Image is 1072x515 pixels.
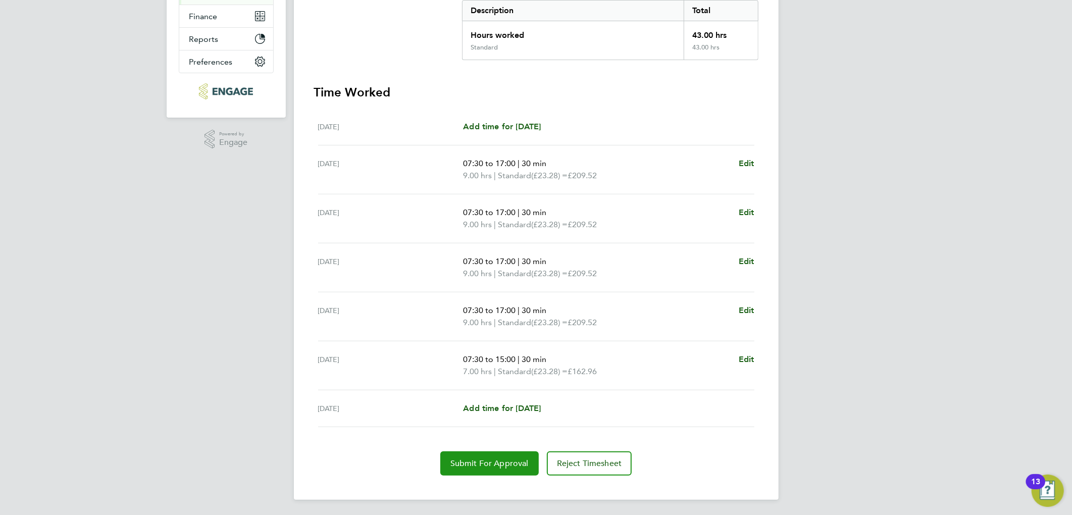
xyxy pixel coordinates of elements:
span: 07:30 to 17:00 [463,305,516,315]
div: [DATE] [318,353,464,378]
span: (£23.28) = [531,171,568,180]
span: | [494,318,496,327]
a: Edit [739,255,754,268]
span: Add time for [DATE] [463,122,541,131]
button: Reject Timesheet [547,451,632,476]
span: | [518,354,520,364]
span: Powered by [219,130,247,138]
div: [DATE] [318,402,464,415]
span: 30 min [522,305,546,315]
img: pcrnet-logo-retina.png [199,83,253,99]
span: (£23.28) = [531,269,568,278]
span: 9.00 hrs [463,171,492,180]
div: [DATE] [318,207,464,231]
button: Submit For Approval [440,451,539,476]
span: | [518,256,520,266]
span: Edit [739,305,754,315]
span: Standard [498,219,531,231]
span: | [518,159,520,168]
a: Edit [739,207,754,219]
span: 30 min [522,208,546,217]
div: 43.00 hrs [684,21,757,43]
span: £209.52 [568,269,597,278]
span: Submit For Approval [450,458,529,469]
span: (£23.28) = [531,318,568,327]
div: 13 [1031,482,1040,495]
span: (£23.28) = [531,220,568,229]
span: £209.52 [568,318,597,327]
span: £209.52 [568,220,597,229]
span: Standard [498,268,531,280]
span: 07:30 to 17:00 [463,208,516,217]
span: 7.00 hrs [463,367,492,376]
span: £209.52 [568,171,597,180]
span: | [494,171,496,180]
span: 9.00 hrs [463,220,492,229]
button: Open Resource Center, 13 new notifications [1032,475,1064,507]
span: Standard [498,366,531,378]
span: 07:30 to 17:00 [463,256,516,266]
span: Edit [739,354,754,364]
div: Description [463,1,684,21]
a: Add time for [DATE] [463,121,541,133]
span: 30 min [522,159,546,168]
span: Finance [189,12,218,21]
span: | [494,220,496,229]
a: Go to home page [179,83,274,99]
span: 07:30 to 17:00 [463,159,516,168]
a: Edit [739,158,754,170]
span: Edit [739,208,754,217]
a: Edit [739,353,754,366]
button: Finance [179,5,273,27]
a: Powered byEngage [205,130,247,149]
div: Total [684,1,757,21]
h3: Time Worked [314,84,758,100]
span: Reject Timesheet [557,458,622,469]
div: [DATE] [318,304,464,329]
span: Edit [739,256,754,266]
span: | [518,208,520,217]
span: 9.00 hrs [463,269,492,278]
span: Add time for [DATE] [463,403,541,413]
span: Preferences [189,57,233,67]
span: 9.00 hrs [463,318,492,327]
span: Reports [189,34,219,44]
div: Standard [471,43,498,51]
div: [DATE] [318,255,464,280]
span: | [494,269,496,278]
span: | [494,367,496,376]
span: 30 min [522,354,546,364]
span: Standard [498,317,531,329]
span: Standard [498,170,531,182]
span: 30 min [522,256,546,266]
a: Add time for [DATE] [463,402,541,415]
span: £162.96 [568,367,597,376]
div: [DATE] [318,158,464,182]
div: Hours worked [463,21,684,43]
div: 43.00 hrs [684,43,757,60]
span: | [518,305,520,315]
div: [DATE] [318,121,464,133]
span: Edit [739,159,754,168]
span: (£23.28) = [531,367,568,376]
a: Edit [739,304,754,317]
span: 07:30 to 15:00 [463,354,516,364]
button: Preferences [179,50,273,73]
span: Engage [219,138,247,147]
button: Reports [179,28,273,50]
